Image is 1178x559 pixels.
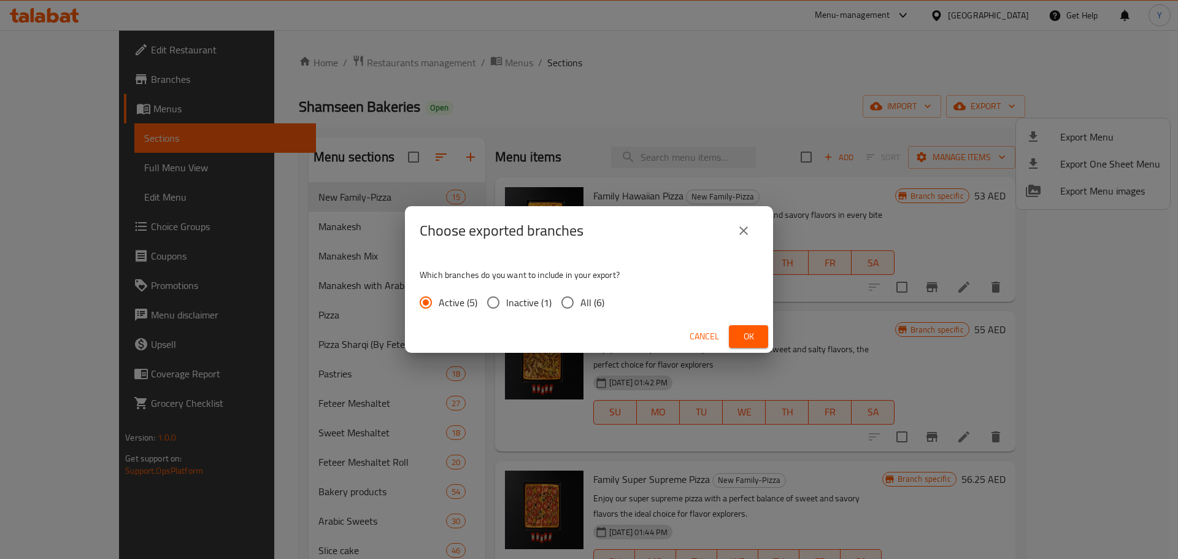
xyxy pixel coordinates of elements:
[739,329,758,344] span: Ok
[420,221,583,241] h2: Choose exported branches
[729,216,758,245] button: close
[690,329,719,344] span: Cancel
[729,325,768,348] button: Ok
[685,325,724,348] button: Cancel
[506,295,552,310] span: Inactive (1)
[420,269,758,281] p: Which branches do you want to include in your export?
[580,295,604,310] span: All (6)
[439,295,477,310] span: Active (5)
